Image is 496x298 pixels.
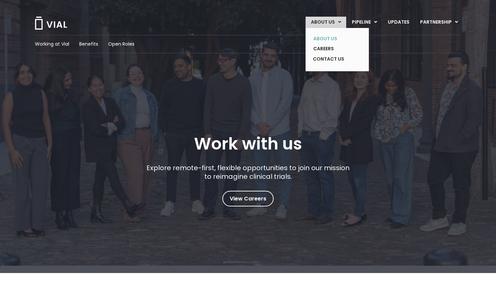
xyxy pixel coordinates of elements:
a: UPDATES [382,17,414,28]
a: CAREERS [308,44,357,54]
a: Benefits [79,41,98,48]
span: View Careers [230,194,266,203]
a: CONTACT US [308,54,357,65]
a: ABOUT US [308,34,357,44]
a: View Careers [222,191,274,206]
a: PIPELINEMenu Toggle [347,17,382,28]
a: ABOUT USMenu Toggle [306,17,346,28]
img: Vial Logo [34,17,68,30]
p: Explore remote-first, flexible opportunities to join our mission to reimagine clinical trials. [144,163,352,181]
a: PARTNERSHIPMenu Toggle [415,17,463,28]
a: Open Roles [108,41,134,48]
h1: Work with us [194,134,302,153]
a: Working at Vial [35,41,69,48]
